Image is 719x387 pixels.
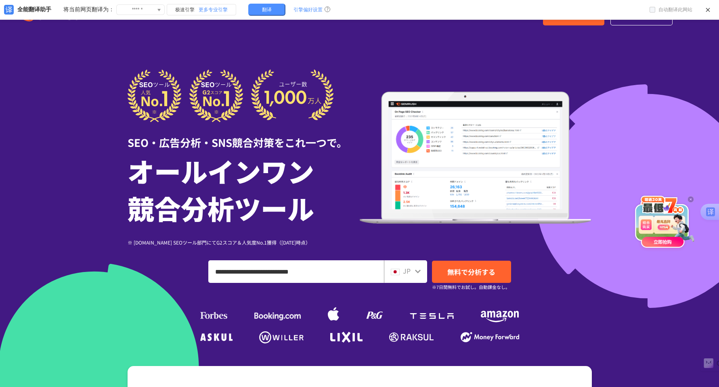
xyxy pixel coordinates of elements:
[447,267,495,277] span: 無料で分析する
[128,238,360,246] div: ※ [DOMAIN_NAME] SEOツール部門にてG2スコア＆人気度No.1獲得（[DATE]時点）
[128,122,360,150] div: SEO・広告分析・SNS競合対策をこれ一つで。
[432,261,511,283] a: 無料で分析する
[128,152,360,226] h1: オールインワン 競合分析ツール
[432,283,510,291] small: ※7日間無料でお試し。自動課金なし。
[209,261,384,282] input: ドメイン、キーワードまたはURLを入力してください
[403,266,411,276] span: JP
